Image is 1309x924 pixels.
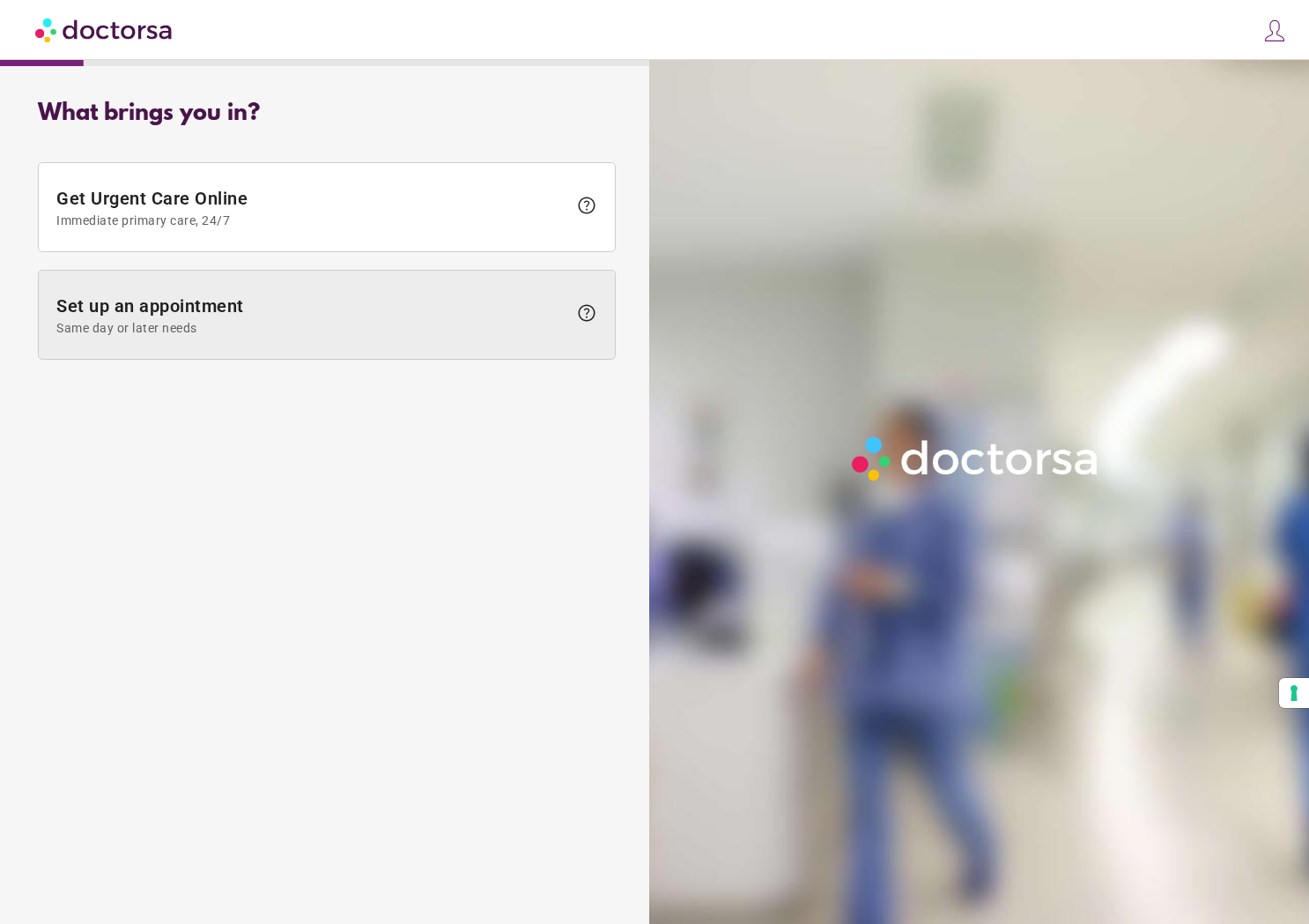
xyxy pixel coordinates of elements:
[1279,678,1309,708] button: Your consent preferences for tracking technologies
[56,295,567,335] span: Set up an appointment
[35,10,174,49] img: Doctorsa.com
[56,213,567,227] span: Immediate primary care, 24/7
[576,302,597,324] span: help
[576,195,597,216] span: help
[56,321,567,335] span: Same day or later needs
[38,101,616,127] div: What brings you in?
[1262,19,1287,43] img: icons8-customer-100.png
[845,429,1106,488] img: Logo-Doctorsa-trans-White-partial-flat.png
[56,188,567,227] span: Get Urgent Care Online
